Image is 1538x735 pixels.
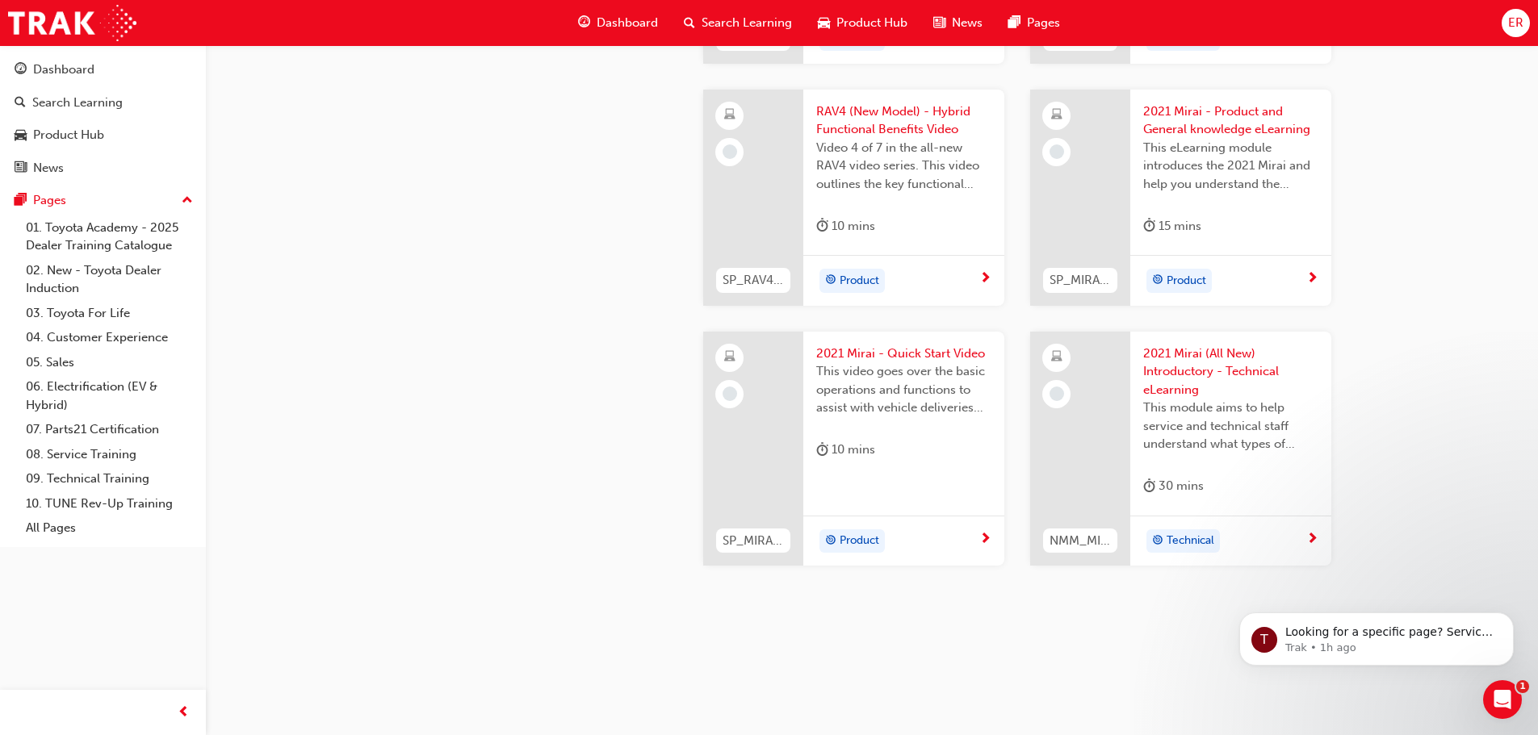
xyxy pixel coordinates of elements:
a: News [6,153,199,183]
a: 10. TUNE Rev-Up Training [19,491,199,516]
span: Pages [1027,14,1060,32]
span: duration-icon [1143,216,1155,236]
a: Search Learning [6,88,199,118]
div: News [33,159,64,177]
span: This video goes over the basic operations and functions to assist with vehicle deliveries and han... [816,362,991,417]
span: Product [1167,272,1206,290]
div: Search Learning [32,94,123,112]
span: learningResourceType_ELEARNING-icon [724,347,735,368]
a: search-iconSearch Learning [671,6,805,40]
a: guage-iconDashboard [565,6,671,40]
button: DashboardSearch LearningProduct HubNews [6,52,199,186]
a: 05. Sales [19,350,199,375]
span: target-icon [825,270,836,291]
span: ER [1508,14,1523,32]
span: This eLearning module introduces the 2021 Mirai and help you understand the background to the veh... [1143,139,1318,194]
a: 08. Service Training [19,442,199,467]
a: 06. Electrification (EV & Hybrid) [19,374,199,417]
span: learningRecordVerb_NONE-icon [1050,144,1064,159]
span: learningResourceType_ELEARNING-icon [724,105,735,126]
span: learningResourceType_ELEARNING-icon [1051,347,1062,368]
a: Dashboard [6,55,199,85]
span: Product [840,532,879,550]
span: Video 4 of 7 in the all-new RAV4 video series. This video outlines the key functional benefits fo... [816,139,991,194]
a: Product Hub [6,120,199,150]
span: Technical [1167,532,1214,550]
a: 04. Customer Experience [19,325,199,350]
a: 09. Technical Training [19,466,199,491]
iframe: Intercom notifications message [1215,578,1538,691]
span: pages-icon [1008,13,1020,33]
div: Pages [33,191,66,210]
span: SP_MIRAI_NM0321_VID [723,532,784,550]
span: up-icon [182,190,193,211]
a: SP_RAV4_NM0519_VID_004RAV4 (New Model) - Hybrid Functional Benefits VideoVideo 4 of 7 in the all-... [703,90,1004,306]
span: target-icon [1152,531,1163,552]
span: SP_RAV4_NM0519_VID_004 [723,271,784,290]
span: next-icon [979,272,991,286]
span: 2021 Mirai - Quick Start Video [816,345,991,363]
span: 1 [1516,680,1529,693]
span: car-icon [818,13,830,33]
span: duration-icon [1143,476,1155,496]
span: learningRecordVerb_NONE-icon [723,386,737,401]
span: News [952,14,983,32]
span: This module aims to help service and technical staff understand what types of servicing and repai... [1143,399,1318,453]
a: SP_MIRAI_NM0321_VID2021 Mirai - Quick Start VideoThis video goes over the basic operations and fu... [703,332,1004,566]
span: search-icon [15,96,26,111]
span: next-icon [1306,272,1318,286]
img: Trak [8,5,136,41]
div: Product Hub [33,126,104,144]
span: learningRecordVerb_NONE-icon [1050,386,1064,401]
span: prev-icon [178,703,190,723]
div: 10 mins [816,440,875,460]
span: guage-icon [15,63,27,77]
a: news-iconNews [920,6,995,40]
span: guage-icon [578,13,590,33]
div: Dashboard [33,61,94,79]
a: 01. Toyota Academy - 2025 Dealer Training Catalogue [19,215,199,258]
div: 30 mins [1143,476,1204,496]
a: 02. New - Toyota Dealer Induction [19,258,199,301]
span: Product Hub [836,14,907,32]
span: learningResourceType_ELEARNING-icon [1051,105,1062,126]
span: target-icon [825,531,836,552]
span: 2021 Mirai - Product and General knowledge eLearning [1143,102,1318,139]
span: 2021 Mirai (All New) Introductory - Technical eLearning [1143,345,1318,399]
a: All Pages [19,516,199,541]
span: next-icon [979,532,991,547]
a: car-iconProduct Hub [805,6,920,40]
span: duration-icon [816,216,828,236]
button: Pages [6,186,199,215]
span: car-icon [15,128,27,143]
span: SP_MIRAI_NM0321_EL [1050,271,1111,290]
a: NMM_MIRAI_0320212021 Mirai (All New) Introductory - Technical eLearningThis module aims to help s... [1030,332,1331,566]
span: next-icon [1306,532,1318,547]
span: target-icon [1152,270,1163,291]
span: Search Learning [702,14,792,32]
span: pages-icon [15,194,27,208]
a: pages-iconPages [995,6,1073,40]
span: news-icon [933,13,945,33]
button: ER [1502,9,1530,37]
div: 15 mins [1143,216,1201,236]
span: search-icon [684,13,695,33]
span: learningRecordVerb_NONE-icon [723,144,737,159]
span: news-icon [15,161,27,176]
span: Dashboard [597,14,658,32]
a: 07. Parts21 Certification [19,417,199,442]
a: 03. Toyota For Life [19,301,199,326]
iframe: Intercom live chat [1483,680,1522,719]
span: RAV4 (New Model) - Hybrid Functional Benefits Video [816,102,991,139]
span: NMM_MIRAI_032021 [1050,532,1111,550]
a: SP_MIRAI_NM0321_EL2021 Mirai - Product and General knowledge eLearningThis eLearning module intro... [1030,90,1331,306]
div: 10 mins [816,216,875,236]
span: duration-icon [816,440,828,460]
span: Product [840,272,879,290]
